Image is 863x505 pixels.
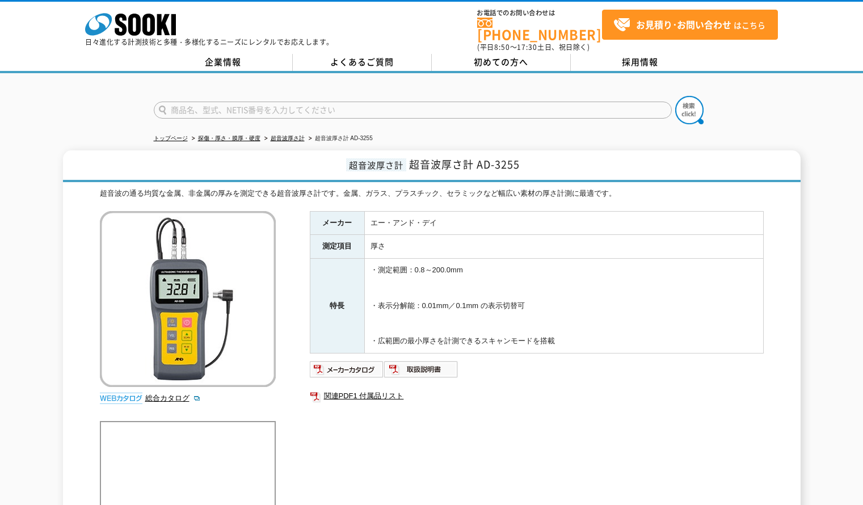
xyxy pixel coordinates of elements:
span: 8:50 [494,42,510,52]
input: 商品名、型式、NETIS番号を入力してください [154,102,672,119]
a: メーカーカタログ [310,368,384,376]
a: よくあるご質問 [293,54,432,71]
img: 超音波厚さ計 AD-3255 [100,211,276,387]
a: 採用情報 [571,54,710,71]
a: [PHONE_NUMBER] [477,18,602,41]
a: 企業情報 [154,54,293,71]
th: 測定項目 [310,235,364,259]
span: 超音波厚さ計 AD-3255 [409,157,520,172]
li: 超音波厚さ計 AD-3255 [306,133,373,145]
span: 17:30 [517,42,537,52]
span: (平日 ～ 土日、祝日除く) [477,42,590,52]
a: トップページ [154,135,188,141]
a: 総合カタログ [145,394,201,402]
th: 特長 [310,259,364,354]
a: 関連PDF1 付属品リスト [310,389,764,403]
th: メーカー [310,211,364,235]
p: 日々進化する計測技術と多種・多様化するニーズにレンタルでお応えします。 [85,39,334,45]
a: お見積り･お問い合わせはこちら [602,10,778,40]
img: btn_search.png [675,96,704,124]
img: webカタログ [100,393,142,404]
span: 初めての方へ [474,56,528,68]
td: ・測定範囲：0.8～200.0mm ・表示分解能：0.01mm／0.1mm の表示切替可 ・広範囲の最小厚さを計測できるスキャンモードを搭載 [364,259,763,354]
span: はこちら [613,16,765,33]
div: 超音波の通る均質な金属、非金属の厚みを測定できる超音波厚さ計です。金属、ガラス、プラスチック、セラミックなど幅広い素材の厚さ計測に最適です。 [100,188,764,200]
strong: お見積り･お問い合わせ [636,18,731,31]
td: 厚さ [364,235,763,259]
a: 初めての方へ [432,54,571,71]
a: 超音波厚さ計 [271,135,305,141]
img: 取扱説明書 [384,360,458,378]
a: 探傷・厚さ・膜厚・硬度 [198,135,260,141]
a: 取扱説明書 [384,368,458,376]
td: エー・アンド・デイ [364,211,763,235]
span: 超音波厚さ計 [346,158,406,171]
img: メーカーカタログ [310,360,384,378]
span: お電話でのお問い合わせは [477,10,602,16]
